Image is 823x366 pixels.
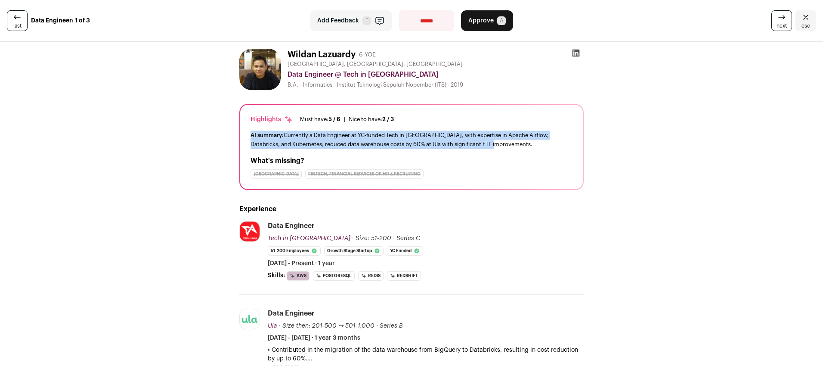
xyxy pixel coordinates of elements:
[305,169,424,179] div: Fintech, Financial Services or HR & Recruiting
[268,246,321,256] li: 51-200 employees
[352,235,391,241] span: · Size: 51-200
[328,116,340,122] span: 5 / 6
[268,323,277,329] span: Ula
[7,10,28,31] a: last
[396,235,420,241] span: Series C
[239,49,281,90] img: bfc775a423aca28ff87c381485c0127c7f78b7c30830b3d4b28faa2e6846a4ef.jpg
[251,132,284,138] span: AI summary:
[239,204,584,214] h2: Experience
[13,22,22,29] span: last
[251,115,293,124] div: Highlights
[387,271,421,281] li: Redshift
[288,61,463,68] span: [GEOGRAPHIC_DATA], [GEOGRAPHIC_DATA], [GEOGRAPHIC_DATA]
[468,16,494,25] span: Approve
[287,271,309,281] li: AWS
[801,22,810,29] span: esc
[31,16,90,25] strong: Data Engineer: 1 of 3
[268,271,285,280] span: Skills:
[795,10,816,31] a: Close
[268,235,350,241] span: Tech in [GEOGRAPHIC_DATA]
[777,22,787,29] span: next
[279,323,374,329] span: · Size then: 201-500 → 501-1,000
[240,222,260,241] img: e569ebe0c211b660ae563fc0c484273a1c4f68784ebc1e3dc66efed7346e983a.jpg
[268,309,315,318] div: Data Engineer
[461,10,513,31] button: Approve A
[251,169,302,179] div: [GEOGRAPHIC_DATA]
[358,271,384,281] li: Redis
[240,309,260,329] img: 37c4226451dda40716bbccd70074469517a57ed393a9d1a03987b4f072fdfa41.jpg
[359,50,376,59] div: 6 YOE
[310,10,392,31] button: Add Feedback F
[268,346,584,363] p: • Contributed in the migration of the data warehouse from BigQuery to Databricks, resulting in co...
[313,271,355,281] li: PostgreSQL
[268,259,335,268] span: [DATE] - Present · 1 year
[382,116,394,122] span: 2 / 3
[317,16,359,25] span: Add Feedback
[288,69,584,80] div: Data Engineer @ Tech in [GEOGRAPHIC_DATA]
[497,16,506,25] span: A
[251,131,572,149] div: Currently a Data Engineer at YC-funded Tech in [GEOGRAPHIC_DATA], with expertise in Apache Airflo...
[300,116,394,123] ul: |
[288,49,356,61] h1: Wildan Lazuardy
[300,116,340,123] div: Must have:
[349,116,394,123] div: Nice to have:
[376,322,378,330] span: ·
[268,221,315,231] div: Data Engineer
[387,246,423,256] li: YC Funded
[362,16,371,25] span: F
[268,334,360,342] span: [DATE] - [DATE] · 1 year 3 months
[393,234,395,243] span: ·
[380,323,403,329] span: Series B
[324,246,384,256] li: Growth Stage Startup
[251,156,572,166] h2: What's missing?
[288,81,584,88] div: B.A. - Informatics - Institut Teknologi Sepuluh Nopember (ITS) - 2019
[771,10,792,31] a: next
